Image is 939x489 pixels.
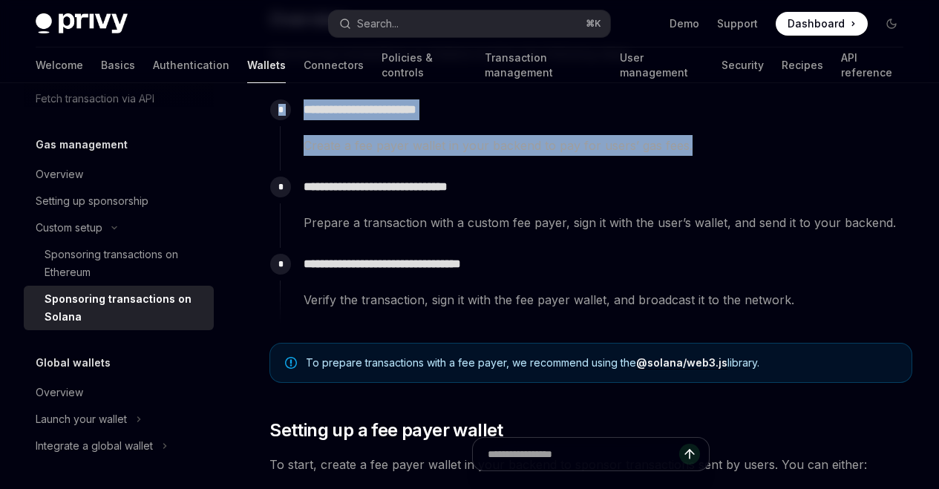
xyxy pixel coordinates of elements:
a: Transaction management [485,47,603,83]
a: Overview [24,379,214,406]
svg: Note [285,357,297,369]
h5: Global wallets [36,354,111,372]
span: Create a fee payer wallet in your backend to pay for users’ gas fees. [304,135,912,156]
a: Demo [670,16,699,31]
a: Support [717,16,758,31]
a: Authentication [153,47,229,83]
a: Policies & controls [382,47,467,83]
span: Prepare a transaction with a custom fee payer, sign it with the user’s wallet, and send it to you... [304,212,912,233]
span: Dashboard [788,16,845,31]
div: Search... [357,15,399,33]
div: Sponsoring transactions on Solana [45,290,205,326]
input: Ask a question... [488,438,679,470]
button: Toggle Custom setup section [24,214,214,241]
a: @solana/web3.js [636,356,727,370]
a: User management [620,47,704,83]
a: Setting up sponsorship [24,188,214,214]
a: API reference [841,47,903,83]
a: Overview [24,161,214,188]
div: Overview [36,384,83,401]
div: Sponsoring transactions on Ethereum [45,246,205,281]
div: Launch your wallet [36,410,127,428]
span: To prepare transactions with a fee payer, we recommend using the library. [306,355,897,370]
a: Security [722,47,764,83]
button: Send message [679,444,700,465]
span: ⌘ K [586,18,601,30]
div: Overview [36,165,83,183]
button: Toggle dark mode [880,12,903,36]
a: Sponsoring transactions on Solana [24,286,214,330]
a: Recipes [782,47,823,83]
a: Dashboard [776,12,868,36]
a: Sponsoring transactions on Ethereum [24,241,214,286]
a: Welcome [36,47,83,83]
span: Verify the transaction, sign it with the fee payer wallet, and broadcast it to the network. [304,289,912,310]
div: Integrate a global wallet [36,437,153,455]
div: Setting up sponsorship [36,192,148,210]
button: Toggle Integrate a global wallet section [24,433,214,459]
a: Wallets [247,47,286,83]
img: dark logo [36,13,128,34]
button: Open search [329,10,610,37]
button: Toggle Launch your wallet section [24,406,214,433]
div: Custom setup [36,219,102,237]
a: Connectors [304,47,364,83]
span: Setting up a fee payer wallet [269,419,503,442]
a: Basics [101,47,135,83]
h5: Gas management [36,136,128,154]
